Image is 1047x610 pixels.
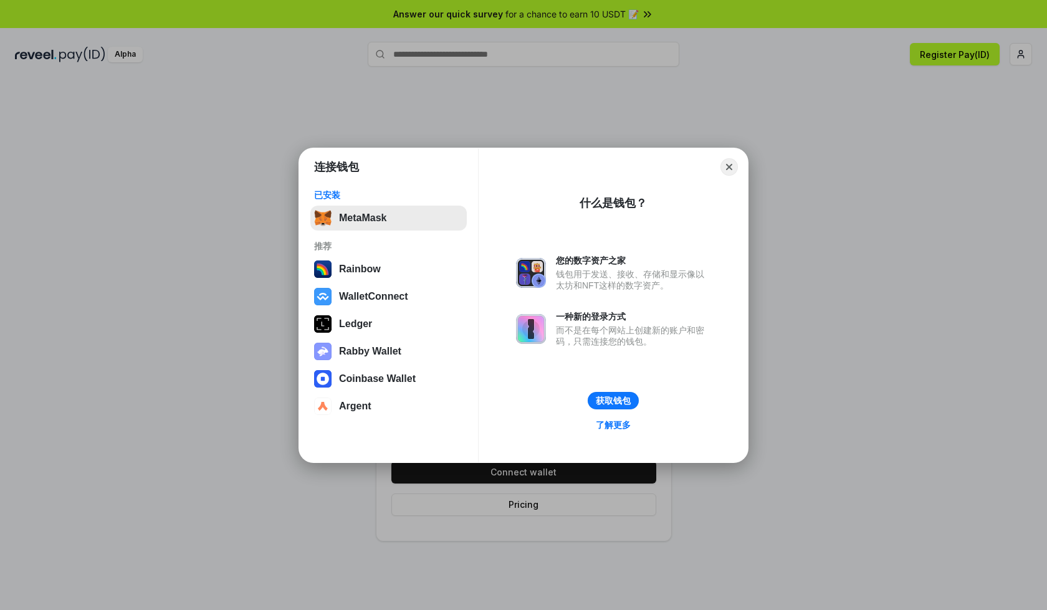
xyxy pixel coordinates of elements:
[588,392,639,409] button: 获取钱包
[314,398,332,415] img: svg+xml,%3Csvg%20width%3D%2228%22%20height%3D%2228%22%20viewBox%3D%220%200%2028%2028%22%20fill%3D...
[314,241,463,252] div: 推荐
[339,264,381,275] div: Rainbow
[314,260,332,278] img: svg+xml,%3Csvg%20width%3D%22120%22%20height%3D%22120%22%20viewBox%3D%220%200%20120%20120%22%20fil...
[314,315,332,333] img: svg+xml,%3Csvg%20xmlns%3D%22http%3A%2F%2Fwww.w3.org%2F2000%2Fsvg%22%20width%3D%2228%22%20height%3...
[310,206,467,231] button: MetaMask
[314,160,359,174] h1: 连接钱包
[314,189,463,201] div: 已安装
[314,343,332,360] img: svg+xml,%3Csvg%20xmlns%3D%22http%3A%2F%2Fwww.w3.org%2F2000%2Fsvg%22%20fill%3D%22none%22%20viewBox...
[588,417,638,433] a: 了解更多
[556,325,710,347] div: 而不是在每个网站上创建新的账户和密码，只需连接您的钱包。
[339,373,416,384] div: Coinbase Wallet
[516,258,546,288] img: svg+xml,%3Csvg%20xmlns%3D%22http%3A%2F%2Fwww.w3.org%2F2000%2Fsvg%22%20fill%3D%22none%22%20viewBox...
[310,284,467,309] button: WalletConnect
[556,255,710,266] div: 您的数字资产之家
[310,366,467,391] button: Coinbase Wallet
[314,288,332,305] img: svg+xml,%3Csvg%20width%3D%2228%22%20height%3D%2228%22%20viewBox%3D%220%200%2028%2028%22%20fill%3D...
[310,257,467,282] button: Rainbow
[556,311,710,322] div: 一种新的登录方式
[516,314,546,344] img: svg+xml,%3Csvg%20xmlns%3D%22http%3A%2F%2Fwww.w3.org%2F2000%2Fsvg%22%20fill%3D%22none%22%20viewBox...
[339,318,372,330] div: Ledger
[314,209,332,227] img: svg+xml,%3Csvg%20fill%3D%22none%22%20height%3D%2233%22%20viewBox%3D%220%200%2035%2033%22%20width%...
[310,312,467,336] button: Ledger
[596,419,631,431] div: 了解更多
[310,394,467,419] button: Argent
[580,196,647,211] div: 什么是钱包？
[339,212,386,224] div: MetaMask
[310,339,467,364] button: Rabby Wallet
[339,401,371,412] div: Argent
[596,395,631,406] div: 获取钱包
[314,370,332,388] img: svg+xml,%3Csvg%20width%3D%2228%22%20height%3D%2228%22%20viewBox%3D%220%200%2028%2028%22%20fill%3D...
[720,158,738,176] button: Close
[339,291,408,302] div: WalletConnect
[339,346,401,357] div: Rabby Wallet
[556,269,710,291] div: 钱包用于发送、接收、存储和显示像以太坊和NFT这样的数字资产。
